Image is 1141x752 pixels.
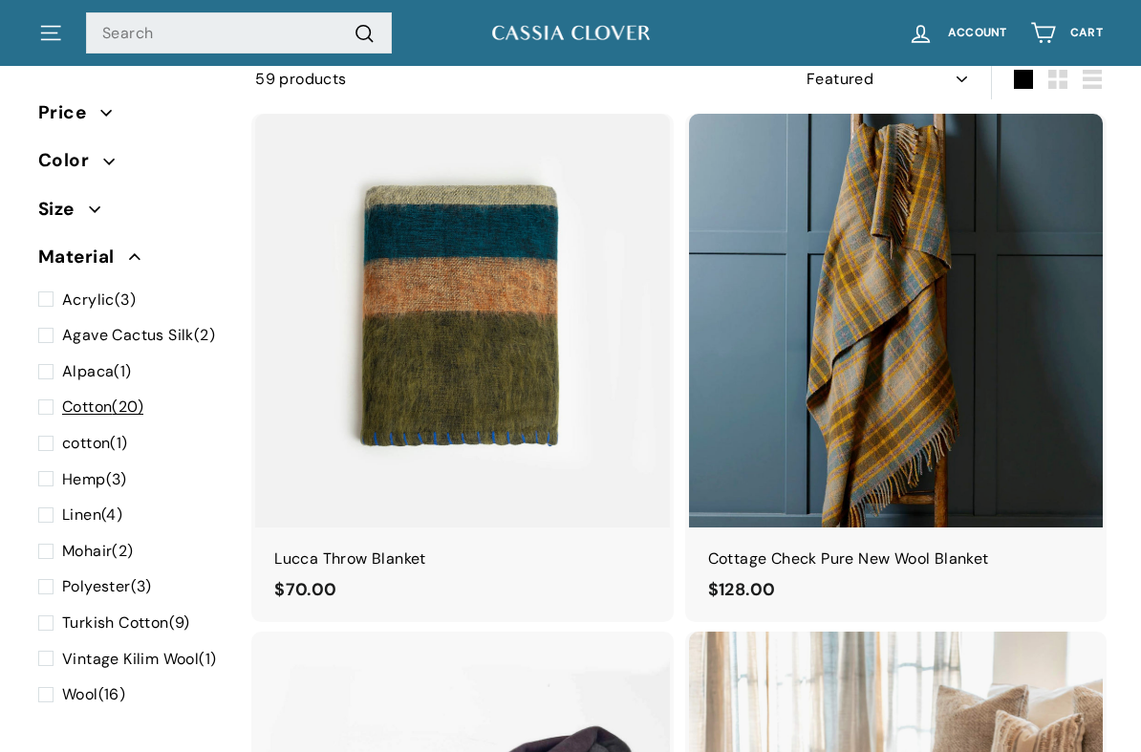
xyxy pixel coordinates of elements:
[274,547,650,571] div: Lucca Throw Blanket
[62,431,128,456] span: (1)
[62,467,127,492] span: (3)
[274,578,336,601] span: $70.00
[38,238,225,286] button: Material
[62,323,215,348] span: (2)
[38,243,129,271] span: Material
[38,141,225,189] button: Color
[38,190,225,238] button: Size
[62,503,122,527] span: (4)
[86,12,392,54] input: Search
[62,361,114,381] span: Alpaca
[62,611,190,635] span: (9)
[255,114,669,527] img: A striped throw blanket with varying shades of olive green, deep teal, mustard, and beige, with a...
[1070,27,1103,39] span: Cart
[62,469,106,489] span: Hemp
[708,547,1084,571] div: Cottage Check Pure New Wool Blanket
[38,94,225,141] button: Price
[62,612,169,633] span: Turkish Cotton
[62,539,134,564] span: (2)
[62,647,216,672] span: (1)
[38,195,89,224] span: Size
[948,27,1007,39] span: Account
[62,541,112,561] span: Mohair
[38,98,100,127] span: Price
[62,395,143,419] span: (20)
[62,397,112,417] span: Cotton
[255,67,678,92] div: 59 products
[689,114,1103,623] a: Cottage Check Pure New Wool Blanket
[62,505,101,525] span: Linen
[1019,5,1114,61] a: Cart
[62,684,98,704] span: Wool
[62,325,194,345] span: Agave Cactus Silk
[62,290,115,310] span: Acrylic
[896,5,1019,61] a: Account
[62,359,132,384] span: (1)
[62,288,136,312] span: (3)
[62,649,199,669] span: Vintage Kilim Wool
[62,576,131,596] span: Polyester
[38,146,103,175] span: Color
[62,682,125,707] span: (16)
[708,578,776,601] span: $128.00
[62,574,152,599] span: (3)
[255,114,669,623] a: A striped throw blanket with varying shades of olive green, deep teal, mustard, and beige, with a...
[62,433,110,453] span: cotton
